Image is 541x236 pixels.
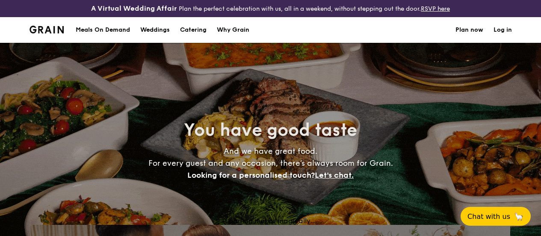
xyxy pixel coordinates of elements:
[461,207,531,226] button: Chat with us🦙
[91,3,177,14] h4: A Virtual Wedding Affair
[175,17,212,43] a: Catering
[217,17,249,43] div: Why Grain
[455,17,483,43] a: Plan now
[30,26,64,33] a: Logotype
[71,17,135,43] a: Meals On Demand
[76,17,130,43] div: Meals On Demand
[90,3,451,14] div: Plan the perfect celebration with us, all in a weekend, without stepping out the door.
[180,17,207,43] h1: Catering
[31,217,510,225] div: Loading menus magically...
[494,17,512,43] a: Log in
[30,26,64,33] img: Grain
[140,17,170,43] div: Weddings
[212,17,254,43] a: Why Grain
[421,5,450,12] a: RSVP here
[467,212,510,221] span: Chat with us
[315,170,354,180] span: Let's chat.
[514,212,524,221] span: 🦙
[135,17,175,43] a: Weddings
